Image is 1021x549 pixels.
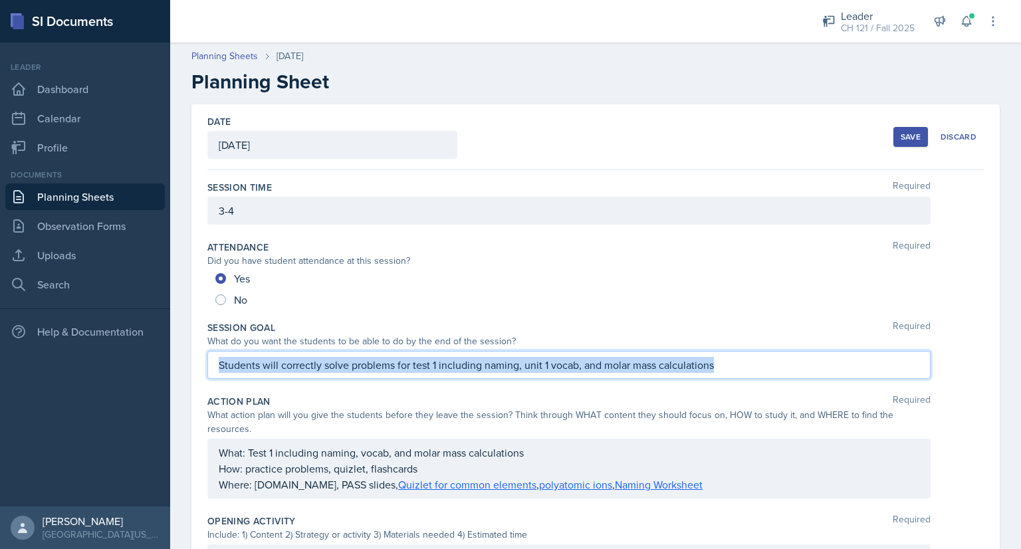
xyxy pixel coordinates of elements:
div: CH 121 / Fall 2025 [841,21,915,35]
label: Session Time [207,181,272,194]
a: Planning Sheets [5,183,165,210]
a: Observation Forms [5,213,165,239]
a: Uploads [5,242,165,269]
p: 3-4 [219,203,919,219]
span: Yes [234,272,250,285]
div: Leader [5,61,165,73]
a: polyatomic ions [539,477,612,492]
div: Documents [5,169,165,181]
div: Discard [941,132,976,142]
span: Required [893,241,931,254]
span: Required [893,514,931,528]
button: Save [893,127,928,147]
span: Required [893,395,931,408]
a: Naming Worksheet [615,477,703,492]
label: Date [207,115,231,128]
p: How: practice problems, quizlet, flashcards [219,461,919,477]
label: Opening Activity [207,514,296,528]
p: Where: [DOMAIN_NAME], PASS slides, , , [219,477,919,493]
div: Include: 1) Content 2) Strategy or activity 3) Materials needed 4) Estimated time [207,528,931,542]
p: Students will correctly solve problems for test 1 including naming, unit 1 vocab, and molar mass ... [219,357,919,373]
a: Dashboard [5,76,165,102]
div: Did you have student attendance at this session? [207,254,931,268]
a: Profile [5,134,165,161]
a: Search [5,271,165,298]
a: Calendar [5,105,165,132]
div: Save [901,132,921,142]
div: Leader [841,8,915,24]
p: What: Test 1 including naming, vocab, and molar mass calculations [219,445,919,461]
div: What do you want the students to be able to do by the end of the session? [207,334,931,348]
label: Action Plan [207,395,271,408]
a: Planning Sheets [191,49,258,63]
span: Required [893,321,931,334]
div: [PERSON_NAME] [43,514,160,528]
span: Required [893,181,931,194]
label: Session Goal [207,321,275,334]
h2: Planning Sheet [191,70,1000,94]
div: [DATE] [277,49,303,63]
span: No [234,293,247,306]
div: Help & Documentation [5,318,165,345]
div: What action plan will you give the students before they leave the session? Think through WHAT con... [207,408,931,436]
label: Attendance [207,241,269,254]
a: Quizlet for common elements [398,477,536,492]
button: Discard [933,127,984,147]
div: [GEOGRAPHIC_DATA][US_STATE] in [GEOGRAPHIC_DATA] [43,528,160,541]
